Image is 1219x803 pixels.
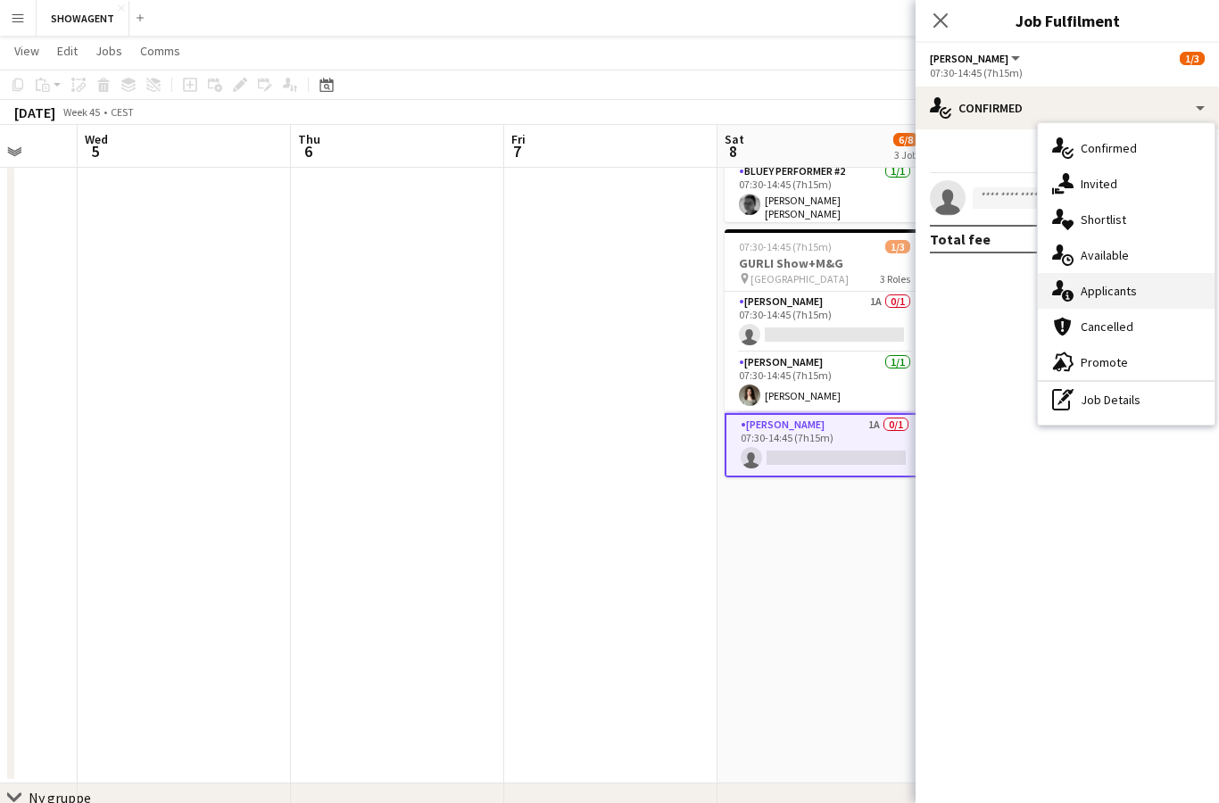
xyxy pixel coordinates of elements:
app-card-role: [PERSON_NAME]1A0/107:30-14:45 (7h15m) [725,413,925,477]
a: Edit [50,39,85,62]
app-card-role: BLUEY Performer #21/107:30-14:45 (7h15m)[PERSON_NAME] [PERSON_NAME] [PERSON_NAME] [725,161,925,228]
span: Jobs [95,43,122,59]
app-card-role: [PERSON_NAME]1A0/107:30-14:45 (7h15m) [725,292,925,352]
span: 6/8 [893,133,918,146]
span: View [14,43,39,59]
div: Confirmed [1038,130,1215,166]
div: Shortlist [1038,202,1215,237]
div: 3 Jobs [894,148,922,161]
button: SHOWAGENT [37,1,129,36]
div: Total fee [930,230,991,248]
h3: Job Fulfilment [916,9,1219,32]
div: Applicants [1038,273,1215,309]
span: Wed [85,131,108,147]
button: [PERSON_NAME] [930,52,1023,65]
span: Comms [140,43,180,59]
span: 1/3 [885,240,910,253]
span: Thu [298,131,320,147]
span: 1/3 [1180,52,1205,65]
h3: GURLI Show+M&G [725,255,925,271]
div: Confirmed [916,87,1219,129]
div: Job Details [1038,382,1215,418]
span: Week 45 [59,105,104,119]
span: 3 Roles [880,272,910,286]
span: 6 [295,141,320,161]
app-card-role: [PERSON_NAME]1/107:30-14:45 (7h15m)[PERSON_NAME] [725,352,925,413]
a: Comms [133,39,187,62]
a: View [7,39,46,62]
div: CEST [111,105,134,119]
div: Promote [1038,344,1215,380]
span: 7 [509,141,526,161]
span: [GEOGRAPHIC_DATA] [750,272,849,286]
app-job-card: 07:30-14:45 (7h15m)1/3GURLI Show+M&G [GEOGRAPHIC_DATA]3 Roles[PERSON_NAME]1A0/107:30-14:45 (7h15m... [725,229,925,477]
div: [DATE] [14,103,55,121]
span: 5 [82,141,108,161]
span: GUSTAV Gris [930,52,1008,65]
div: Invited [1038,166,1215,202]
span: 8 [722,141,744,161]
span: Fri [511,131,526,147]
span: 07:30-14:45 (7h15m) [739,240,832,253]
div: Cancelled [1038,309,1215,344]
span: Sat [725,131,744,147]
a: Jobs [88,39,129,62]
span: Edit [57,43,78,59]
div: Available [1038,237,1215,273]
div: 07:30-14:45 (7h15m) [930,66,1205,79]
